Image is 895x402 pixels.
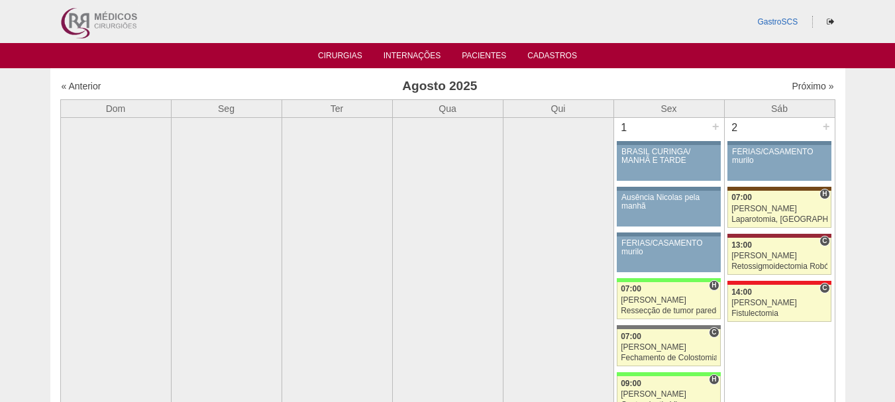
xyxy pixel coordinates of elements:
div: FÉRIAS/CASAMENTO murilo [621,239,716,256]
i: Sair [827,18,834,26]
th: Qui [503,99,613,117]
th: Sáb [724,99,835,117]
span: Hospital [819,189,829,199]
div: Key: Aviso [617,141,720,145]
div: Ausência Nicolas pela manhã [621,193,716,211]
th: Dom [60,99,171,117]
div: Key: Assunção [727,281,831,285]
div: Key: Aviso [617,232,720,236]
a: H 07:00 [PERSON_NAME] Ressecção de tumor parede abdominal pélvica [617,282,720,319]
span: Hospital [709,374,719,385]
a: C 07:00 [PERSON_NAME] Fechamento de Colostomia ou Enterostomia [617,329,720,366]
a: H 07:00 [PERSON_NAME] Laparotomia, [GEOGRAPHIC_DATA], Drenagem, Bridas [727,191,831,228]
div: [PERSON_NAME] [621,296,717,305]
a: Próximo » [792,81,833,91]
span: 07:00 [621,332,641,341]
div: [PERSON_NAME] [621,343,717,352]
span: Consultório [819,283,829,293]
div: Key: Brasil [617,278,720,282]
a: FÉRIAS/CASAMENTO murilo [617,236,720,272]
a: Cadastros [527,51,577,64]
div: Key: Santa Catarina [617,325,720,329]
div: Key: Brasil [617,372,720,376]
a: GastroSCS [757,17,798,26]
a: C 13:00 [PERSON_NAME] Retossigmoidectomia Robótica [727,238,831,275]
div: Retossigmoidectomia Robótica [731,262,827,271]
a: Ausência Nicolas pela manhã [617,191,720,226]
div: 1 [614,118,635,138]
div: FÉRIAS/CASAMENTO murilo [732,148,827,165]
a: Internações [384,51,441,64]
div: Key: Aviso [727,141,831,145]
div: Fistulectomia [731,309,827,318]
div: [PERSON_NAME] [731,205,827,213]
a: C 14:00 [PERSON_NAME] Fistulectomia [727,285,831,322]
div: BRASIL CURINGA/ MANHÃ E TARDE [621,148,716,165]
a: Cirurgias [318,51,362,64]
th: Qua [392,99,503,117]
span: Consultório [819,236,829,246]
span: 07:00 [731,193,752,202]
div: Key: Sírio Libanês [727,234,831,238]
div: + [821,118,832,135]
span: 07:00 [621,284,641,293]
div: [PERSON_NAME] [621,390,717,399]
a: « Anterior [62,81,101,91]
a: FÉRIAS/CASAMENTO murilo [727,145,831,181]
span: 13:00 [731,240,752,250]
h3: Agosto 2025 [246,77,633,96]
a: BRASIL CURINGA/ MANHÃ E TARDE [617,145,720,181]
a: Pacientes [462,51,506,64]
div: Key: Santa Joana [727,187,831,191]
div: Laparotomia, [GEOGRAPHIC_DATA], Drenagem, Bridas [731,215,827,224]
div: Fechamento de Colostomia ou Enterostomia [621,354,717,362]
span: 14:00 [731,287,752,297]
th: Seg [171,99,282,117]
span: Hospital [709,280,719,291]
th: Sex [613,99,724,117]
div: 2 [725,118,745,138]
span: 09:00 [621,379,641,388]
div: [PERSON_NAME] [731,299,827,307]
div: + [710,118,721,135]
div: [PERSON_NAME] [731,252,827,260]
div: Key: Aviso [617,187,720,191]
th: Ter [282,99,392,117]
div: Ressecção de tumor parede abdominal pélvica [621,307,717,315]
span: Consultório [709,327,719,338]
